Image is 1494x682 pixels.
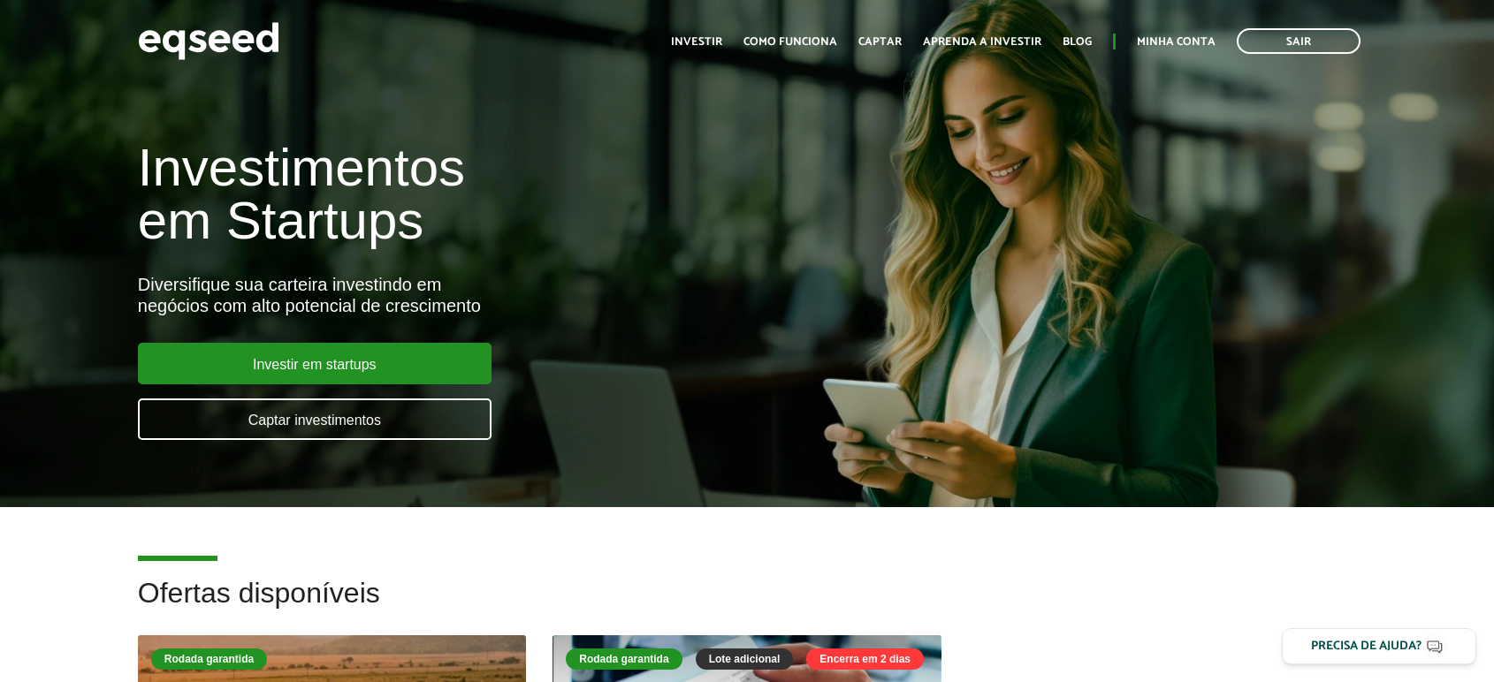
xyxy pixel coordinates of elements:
[743,36,837,48] a: Como funciona
[138,18,279,64] img: EqSeed
[566,648,682,670] div: Rodada garantida
[138,578,1356,635] h2: Ofertas disponíveis
[151,648,267,670] div: Rodada garantida
[806,648,924,670] div: Encerra em 2 dias
[1063,36,1092,48] a: Blog
[138,343,492,384] a: Investir em startups
[923,36,1041,48] a: Aprenda a investir
[138,274,858,316] div: Diversifique sua carteira investindo em negócios com alto potencial de crescimento
[1137,36,1216,48] a: Minha conta
[138,141,858,247] h1: Investimentos em Startups
[671,36,722,48] a: Investir
[138,398,492,440] a: Captar investimentos
[858,36,902,48] a: Captar
[696,648,794,670] div: Lote adicional
[1237,28,1361,54] a: Sair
